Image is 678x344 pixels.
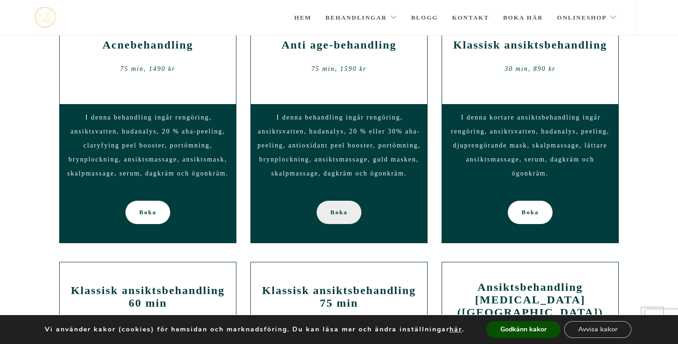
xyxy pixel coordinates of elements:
[449,281,611,319] h2: Ansiktsbehandling [MEDICAL_DATA] ([GEOGRAPHIC_DATA])
[450,325,462,334] button: här
[45,325,464,334] p: Vi använder kakor (cookies) för hemsidan och marknadsföring. Du kan läsa mer och ändra inställnin...
[557,1,617,34] a: Onlineshop
[257,114,421,177] span: I denna behandling ingår rengöring, ansiktsvatten, hudanalys, 20 % eller 30% aha- peeling, antiox...
[258,284,420,309] h2: Klassisk ansiktsbehandling 75 min
[325,1,397,34] a: Behandlingar
[34,7,56,28] a: mjstudio mjstudio mjstudio
[258,62,420,76] div: 75 min, 1590 kr
[522,201,539,224] span: Boka
[411,1,438,34] a: Blogg
[139,201,157,224] span: Boka
[452,1,489,34] a: Kontakt
[564,321,631,338] button: Avvisa kakor
[125,201,171,224] a: Boka
[67,114,228,177] span: I denna behandling ingår rengöring, ansiktsvatten, hudanalys, 20 % aha-peeling, claryfying peel b...
[34,7,56,28] img: mjstudio
[451,114,609,177] span: I denna kortare ansiktsbehandling ingår rengöring, ansiktsvatten, hudanalys, peeling, djuprengöra...
[508,201,553,224] a: Boka
[67,62,229,76] div: 75 min, 1490 kr
[486,321,560,338] button: Godkänn kakor
[294,1,311,34] a: Hem
[449,62,611,76] div: 30 min, 890 kr
[317,201,362,224] a: Boka
[67,284,229,309] h2: Klassisk ansiktsbehandling 60 min
[258,39,420,51] h2: Anti age-behandling
[503,1,543,34] a: Boka här
[67,39,229,51] h2: Acnebehandling
[449,39,611,51] h2: Klassisk ansiktsbehandling
[331,201,348,224] span: Boka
